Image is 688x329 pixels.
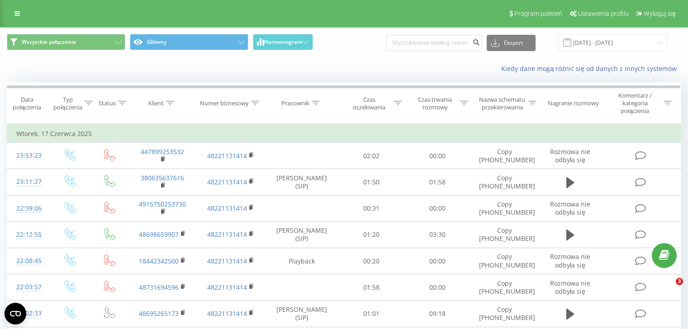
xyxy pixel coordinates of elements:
div: 23:53:23 [16,147,40,164]
div: Czas oczekiwania [347,96,392,111]
td: Copy [PHONE_NUMBER] [470,169,538,195]
div: Data połączenia [7,96,47,111]
a: 48221131414 [207,178,247,186]
div: 22:02:33 [16,305,40,322]
button: Harmonogram [253,34,313,50]
div: 22:08:45 [16,252,40,270]
span: 3 [676,278,683,285]
a: 48221131414 [207,204,247,212]
td: 01:01 [339,301,404,327]
td: 01:50 [339,169,404,195]
td: [PERSON_NAME] (SIP) [265,169,339,195]
td: [PERSON_NAME] (SIP) [265,301,339,327]
a: 48221131414 [207,230,247,239]
a: 48698659907 [139,230,179,239]
span: Ustawienia profilu [578,10,629,17]
td: 00:00 [404,195,470,221]
td: Copy [PHONE_NUMBER] [470,143,538,169]
a: 48695265173 [139,309,179,318]
a: 48221131414 [207,283,247,291]
div: Nazwa schematu przekierowania [479,96,526,111]
a: 48731694596 [139,283,179,291]
td: 01:58 [339,274,404,301]
td: 02:02 [339,143,404,169]
a: 48221131414 [207,309,247,318]
a: 4915750253730 [139,200,186,208]
button: Open CMP widget [5,303,26,324]
td: Wtorek, 17 Czerwca 2025 [7,125,681,143]
span: Rozmowa nie odbyła się [550,252,590,269]
div: Status [99,99,116,107]
td: Copy [PHONE_NUMBER] [470,274,538,301]
td: 09:18 [404,301,470,327]
span: Rozmowa nie odbyła się [550,279,590,296]
a: 380635637616 [141,174,184,182]
td: Copy [PHONE_NUMBER] [470,221,538,248]
a: 48221131414 [207,257,247,265]
td: 00:00 [404,274,470,301]
td: 00:00 [404,143,470,169]
td: Copy [PHONE_NUMBER] [470,195,538,221]
button: Wszystkie połączenia [7,34,125,50]
span: Wszystkie połączenia [22,38,76,46]
td: 01:20 [339,221,404,248]
a: 48221131414 [207,151,247,160]
div: 23:11:27 [16,173,40,191]
div: 22:12:55 [16,226,40,244]
td: Playback [265,248,339,274]
span: Harmonogram [264,39,302,45]
span: Rozmowa nie odbyła się [550,200,590,216]
button: Główny [130,34,248,50]
input: Wyszukiwanie według numeru [386,35,482,51]
div: Klient [148,99,164,107]
td: 00:00 [404,248,470,274]
button: Eksport [487,35,536,51]
td: [PERSON_NAME] (SIP) [265,221,339,248]
td: 01:58 [404,169,470,195]
div: Pracownik [281,99,309,107]
a: Kiedy dane mogą różnić się od danych z innych systemów [501,64,681,73]
div: Czas trwania rozmowy [413,96,458,111]
div: Typ połączenia [53,96,82,111]
a: 447899253532 [141,147,184,156]
td: 00:20 [339,248,404,274]
td: Copy [PHONE_NUMBER] [470,248,538,274]
td: 03:30 [404,221,470,248]
span: Rozmowa nie odbyła się [550,147,590,164]
div: 22:03:57 [16,278,40,296]
div: 22:39:06 [16,200,40,217]
span: Program poleceń [514,10,562,17]
div: Numer biznesowy [200,99,249,107]
a: 18442342500 [139,257,179,265]
div: Nagranie rozmowy [548,99,599,107]
td: Copy [PHONE_NUMBER] [470,301,538,327]
div: Komentarz / kategoria połączenia [608,92,661,115]
td: 00:31 [339,195,404,221]
iframe: Intercom live chat [657,278,679,300]
span: Wyloguj się [644,10,676,17]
